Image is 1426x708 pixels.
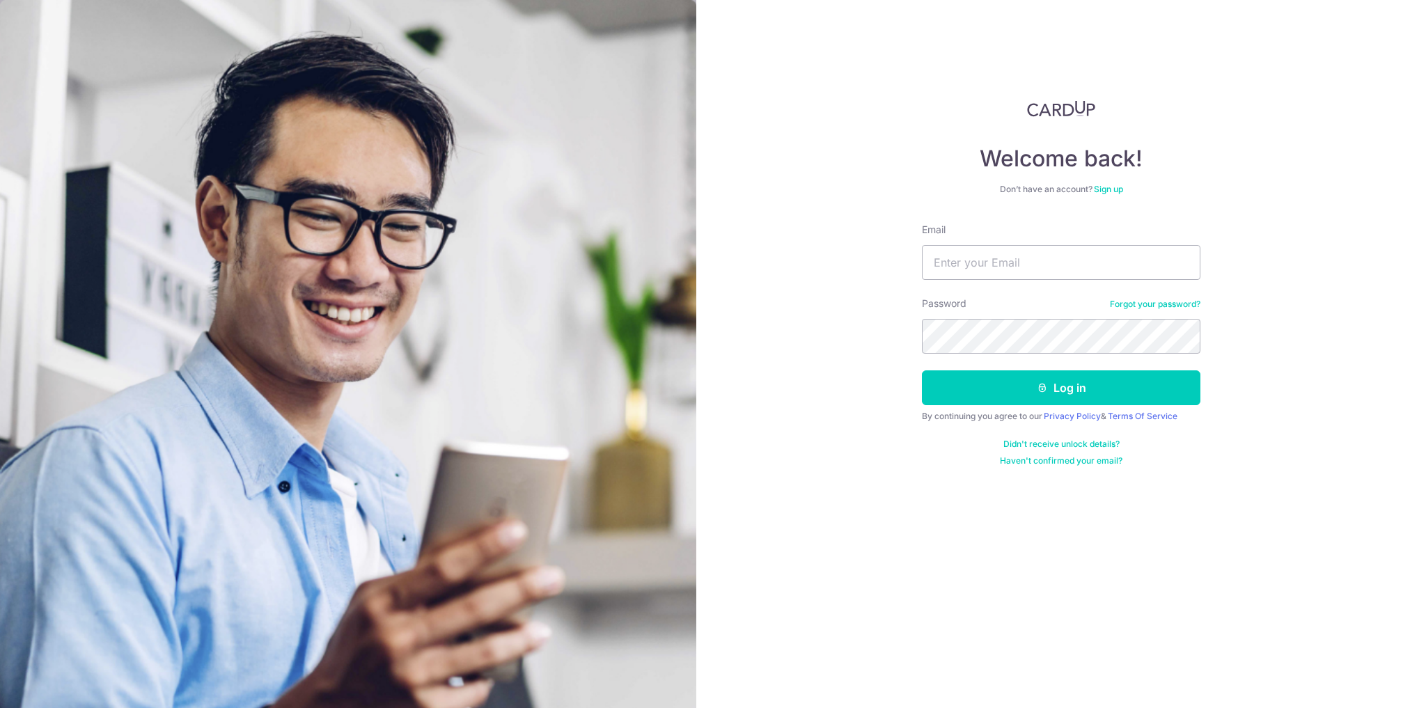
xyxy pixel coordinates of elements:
label: Password [922,297,966,310]
a: Terms Of Service [1108,411,1177,421]
a: Privacy Policy [1044,411,1101,421]
div: Don’t have an account? [922,184,1200,195]
a: Forgot your password? [1110,299,1200,310]
h4: Welcome back! [922,145,1200,173]
input: Enter your Email [922,245,1200,280]
img: CardUp Logo [1027,100,1095,117]
div: By continuing you agree to our & [922,411,1200,422]
button: Log in [922,370,1200,405]
a: Didn't receive unlock details? [1003,439,1120,450]
label: Email [922,223,946,237]
a: Haven't confirmed your email? [1000,455,1122,466]
a: Sign up [1094,184,1123,194]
